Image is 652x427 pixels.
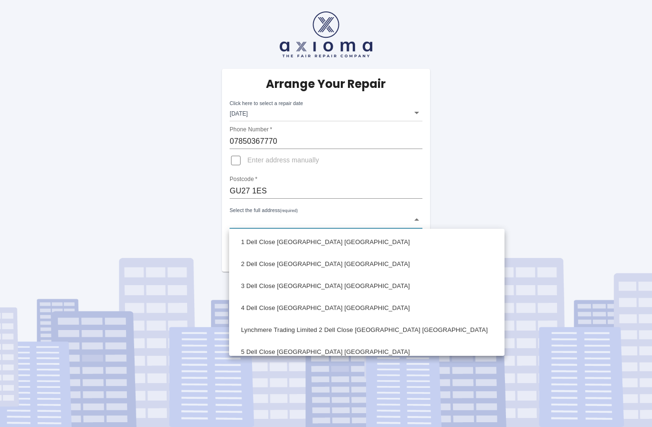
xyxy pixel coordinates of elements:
[231,319,502,341] li: Lynchmere Trading Limited 2 Dell Close [GEOGRAPHIC_DATA] [GEOGRAPHIC_DATA]
[231,231,502,253] li: 1 Dell Close [GEOGRAPHIC_DATA] [GEOGRAPHIC_DATA]
[231,297,502,319] li: 4 Dell Close [GEOGRAPHIC_DATA] [GEOGRAPHIC_DATA]
[231,275,502,297] li: 3 Dell Close [GEOGRAPHIC_DATA] [GEOGRAPHIC_DATA]
[231,341,502,363] li: 5 Dell Close [GEOGRAPHIC_DATA] [GEOGRAPHIC_DATA]
[231,253,502,275] li: 2 Dell Close [GEOGRAPHIC_DATA] [GEOGRAPHIC_DATA]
